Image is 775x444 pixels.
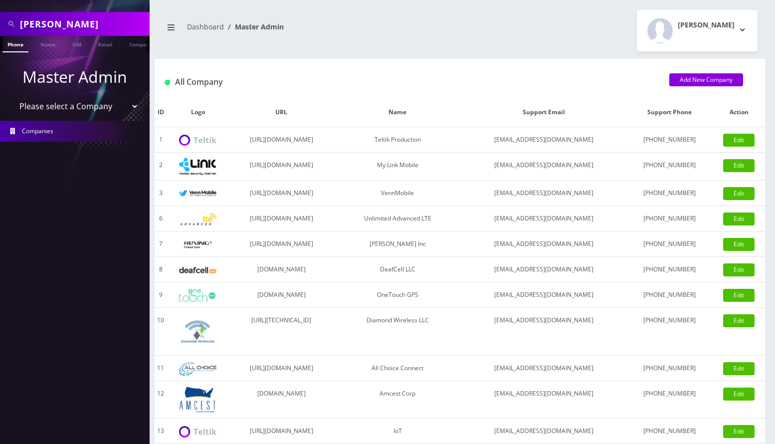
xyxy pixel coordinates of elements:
[334,206,462,231] td: Unlimited Advanced LTE
[179,426,216,438] img: IoT
[179,289,216,302] img: OneTouch GPS
[723,187,755,200] a: Edit
[334,127,462,153] td: Teltik Production
[155,356,167,381] td: 11
[179,386,216,413] img: Amcest Corp
[461,127,626,153] td: [EMAIL_ADDRESS][DOMAIN_NAME]
[334,153,462,181] td: My Link Mobile
[2,36,28,52] a: Phone
[155,257,167,282] td: 8
[461,98,626,127] th: Support Email
[334,98,462,127] th: Name
[461,419,626,444] td: [EMAIL_ADDRESS][DOMAIN_NAME]
[334,381,462,419] td: Amcest Corp
[155,231,167,257] td: 7
[179,213,216,225] img: Unlimited Advanced LTE
[713,98,765,127] th: Action
[155,206,167,231] td: 6
[334,356,462,381] td: All Choice Connect
[155,153,167,181] td: 2
[22,127,53,135] span: Companies
[637,10,758,51] button: [PERSON_NAME]
[93,36,117,51] a: Email
[179,135,216,146] img: Teltik Production
[626,257,713,282] td: [PHONE_NUMBER]
[461,356,626,381] td: [EMAIL_ADDRESS][DOMAIN_NAME]
[224,21,284,32] li: Master Admin
[723,362,755,375] a: Edit
[723,425,755,438] a: Edit
[155,98,167,127] th: ID
[626,282,713,308] td: [PHONE_NUMBER]
[35,36,60,51] a: Name
[723,159,755,172] a: Edit
[334,282,462,308] td: OneTouch GPS
[67,36,86,51] a: SIM
[187,22,224,31] a: Dashboard
[229,206,334,231] td: [URL][DOMAIN_NAME]
[461,308,626,356] td: [EMAIL_ADDRESS][DOMAIN_NAME]
[626,419,713,444] td: [PHONE_NUMBER]
[723,263,755,276] a: Edit
[461,181,626,206] td: [EMAIL_ADDRESS][DOMAIN_NAME]
[461,282,626,308] td: [EMAIL_ADDRESS][DOMAIN_NAME]
[626,98,713,127] th: Support Phone
[334,308,462,356] td: Diamond Wireless LLC
[678,21,735,29] h2: [PERSON_NAME]
[461,206,626,231] td: [EMAIL_ADDRESS][DOMAIN_NAME]
[229,282,334,308] td: [DOMAIN_NAME]
[179,158,216,175] img: My Link Mobile
[167,98,228,127] th: Logo
[229,231,334,257] td: [URL][DOMAIN_NAME]
[229,419,334,444] td: [URL][DOMAIN_NAME]
[229,308,334,356] td: [URL][TECHNICAL_ID]
[723,388,755,401] a: Edit
[155,127,167,153] td: 1
[179,313,216,350] img: Diamond Wireless LLC
[669,73,743,86] a: Add New Company
[229,181,334,206] td: [URL][DOMAIN_NAME]
[20,14,147,33] input: Search All Companies
[229,257,334,282] td: [DOMAIN_NAME]
[334,257,462,282] td: DeafCell LLC
[155,181,167,206] td: 3
[179,190,216,197] img: VennMobile
[461,257,626,282] td: [EMAIL_ADDRESS][DOMAIN_NAME]
[155,282,167,308] td: 9
[723,134,755,147] a: Edit
[229,381,334,419] td: [DOMAIN_NAME]
[626,381,713,419] td: [PHONE_NUMBER]
[229,98,334,127] th: URL
[626,181,713,206] td: [PHONE_NUMBER]
[179,362,216,376] img: All Choice Connect
[162,16,452,45] nav: breadcrumb
[626,206,713,231] td: [PHONE_NUMBER]
[229,127,334,153] td: [URL][DOMAIN_NAME]
[165,77,654,87] h1: All Company
[626,356,713,381] td: [PHONE_NUMBER]
[334,419,462,444] td: IoT
[229,356,334,381] td: [URL][DOMAIN_NAME]
[626,308,713,356] td: [PHONE_NUMBER]
[165,80,170,85] img: All Company
[723,238,755,251] a: Edit
[626,127,713,153] td: [PHONE_NUMBER]
[334,231,462,257] td: [PERSON_NAME] Inc
[155,419,167,444] td: 13
[51,0,77,11] strong: Global
[626,231,713,257] td: [PHONE_NUMBER]
[626,153,713,181] td: [PHONE_NUMBER]
[461,153,626,181] td: [EMAIL_ADDRESS][DOMAIN_NAME]
[334,181,462,206] td: VennMobile
[461,381,626,419] td: [EMAIL_ADDRESS][DOMAIN_NAME]
[723,213,755,225] a: Edit
[155,308,167,356] td: 10
[179,267,216,273] img: DeafCell LLC
[723,314,755,327] a: Edit
[229,153,334,181] td: [URL][DOMAIN_NAME]
[461,231,626,257] td: [EMAIL_ADDRESS][DOMAIN_NAME]
[155,381,167,419] td: 12
[179,240,216,249] img: Rexing Inc
[723,289,755,302] a: Edit
[124,36,158,51] a: Company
